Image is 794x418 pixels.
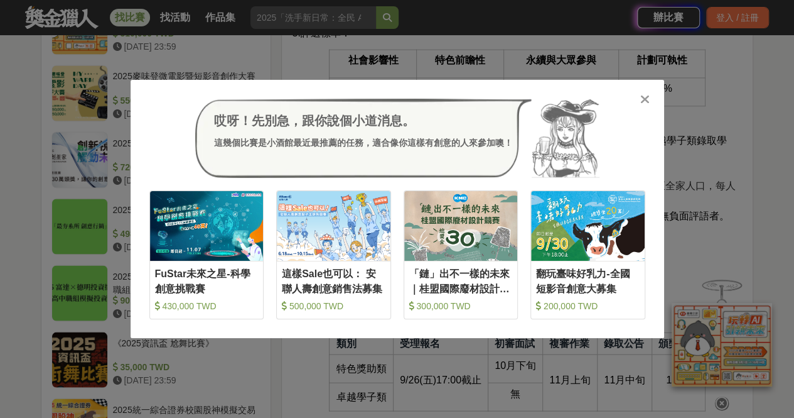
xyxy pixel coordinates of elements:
div: 500,000 TWD [282,300,385,312]
div: 300,000 TWD [409,300,513,312]
div: 翻玩臺味好乳力-全國短影音創意大募集 [536,267,640,295]
img: Cover Image [150,191,264,261]
img: Avatar [532,99,599,178]
div: 「鏈」出不一樣的未來｜桂盟國際廢材設計競賽 [409,267,513,295]
a: Cover Image「鏈」出不一樣的未來｜桂盟國際廢材設計競賽 300,000 TWD [404,190,518,319]
img: Cover Image [531,191,645,261]
div: FuStar未來之星-科學創意挑戰賽 [155,267,259,295]
img: Cover Image [404,191,518,261]
div: 430,000 TWD [155,300,259,312]
div: 這樣Sale也可以： 安聯人壽創意銷售法募集 [282,267,385,295]
a: Cover Image翻玩臺味好乳力-全國短影音創意大募集 200,000 TWD [530,190,645,319]
a: Cover Image這樣Sale也可以： 安聯人壽創意銷售法募集 500,000 TWD [276,190,391,319]
div: 這幾個比賽是小酒館最近最推薦的任務，適合像你這樣有創意的人來參加噢！ [214,136,513,150]
a: Cover ImageFuStar未來之星-科學創意挑戰賽 430,000 TWD [149,190,264,319]
div: 200,000 TWD [536,300,640,312]
div: 哎呀！先別急，跟你說個小道消息。 [214,111,513,130]
img: Cover Image [277,191,390,261]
